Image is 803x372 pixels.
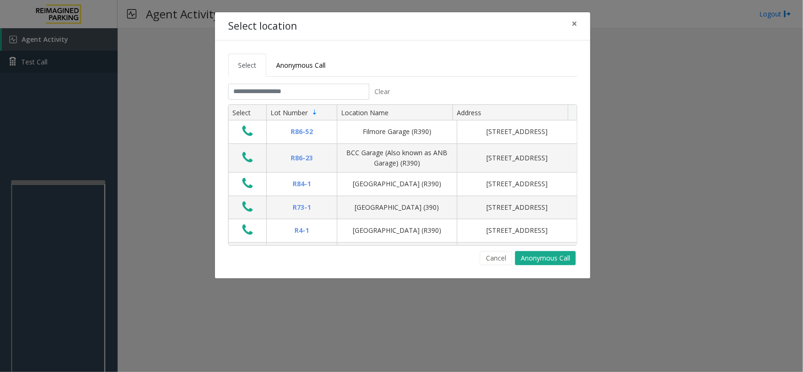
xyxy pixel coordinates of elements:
div: R4-1 [272,225,331,236]
button: Anonymous Call [515,251,576,265]
div: R86-52 [272,127,331,137]
span: Lot Number [270,108,308,117]
div: BCC Garage (Also known as ANB Garage) (R390) [343,148,451,169]
span: Address [457,108,481,117]
span: × [572,17,577,30]
button: Close [565,12,584,35]
div: [STREET_ADDRESS] [463,225,571,236]
ul: Tabs [228,54,577,77]
button: Clear [369,84,396,100]
span: Select [238,61,256,70]
div: R84-1 [272,179,331,189]
h4: Select location [228,19,297,34]
button: Cancel [480,251,512,265]
div: R86-23 [272,153,331,163]
div: [STREET_ADDRESS] [463,153,571,163]
div: [STREET_ADDRESS] [463,179,571,189]
span: Sortable [311,109,318,116]
div: [STREET_ADDRESS] [463,127,571,137]
div: [STREET_ADDRESS] [463,202,571,213]
div: R73-1 [272,202,331,213]
th: Select [229,105,266,121]
div: [GEOGRAPHIC_DATA] (R390) [343,225,451,236]
div: [GEOGRAPHIC_DATA] (R390) [343,179,451,189]
span: Anonymous Call [276,61,326,70]
div: [GEOGRAPHIC_DATA] (390) [343,202,451,213]
span: Location Name [341,108,389,117]
div: Data table [229,105,577,245]
div: Filmore Garage (R390) [343,127,451,137]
